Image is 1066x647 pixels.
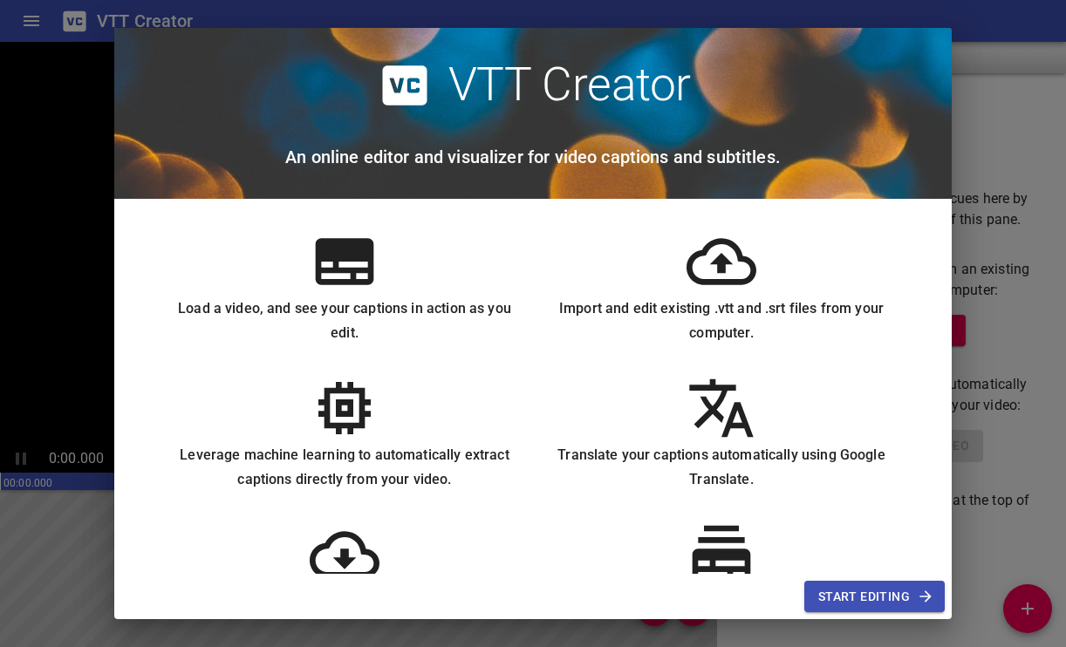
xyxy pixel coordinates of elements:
[170,443,519,492] h6: Leverage machine learning to automatically extract captions directly from your video.
[448,58,691,113] h2: VTT Creator
[170,296,519,345] h6: Load a video, and see your captions in action as you edit.
[547,296,896,345] h6: Import and edit existing .vtt and .srt files from your computer.
[285,143,781,171] h6: An online editor and visualizer for video captions and subtitles.
[818,586,931,608] span: Start Editing
[804,581,945,613] button: Start Editing
[547,443,896,492] h6: Translate your captions automatically using Google Translate.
